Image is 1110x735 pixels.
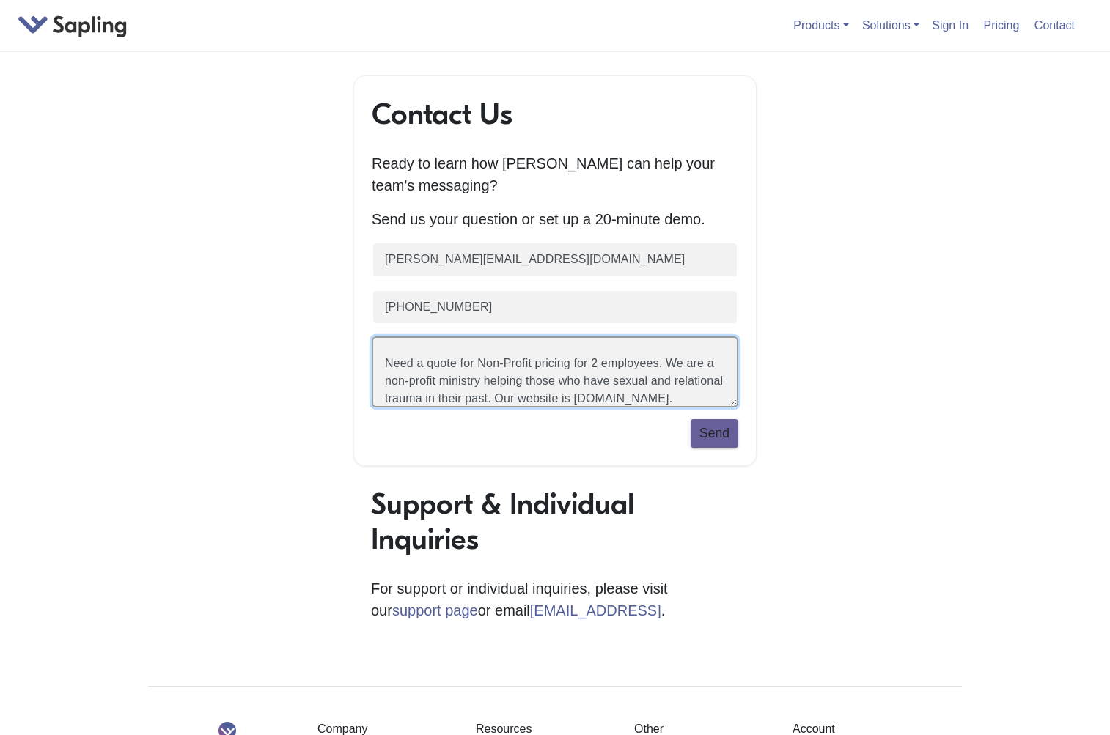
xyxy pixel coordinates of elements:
[530,602,661,618] a: [EMAIL_ADDRESS]
[691,419,738,447] button: Send
[372,208,738,230] p: Send us your question or set up a 20-minute demo.
[862,19,919,32] a: Solutions
[372,97,738,132] h1: Contact Us
[372,289,738,325] input: Phone number (optional)
[793,19,848,32] a: Products
[392,602,478,618] a: support page
[372,242,738,278] input: Business email (required)
[1029,13,1081,37] a: Contact
[371,577,739,621] p: For support or individual inquiries, please visit our or email .
[372,152,738,196] p: Ready to learn how [PERSON_NAME] can help your team's messaging?
[978,13,1026,37] a: Pricing
[371,487,739,557] h1: Support & Individual Inquiries
[926,13,974,37] a: Sign In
